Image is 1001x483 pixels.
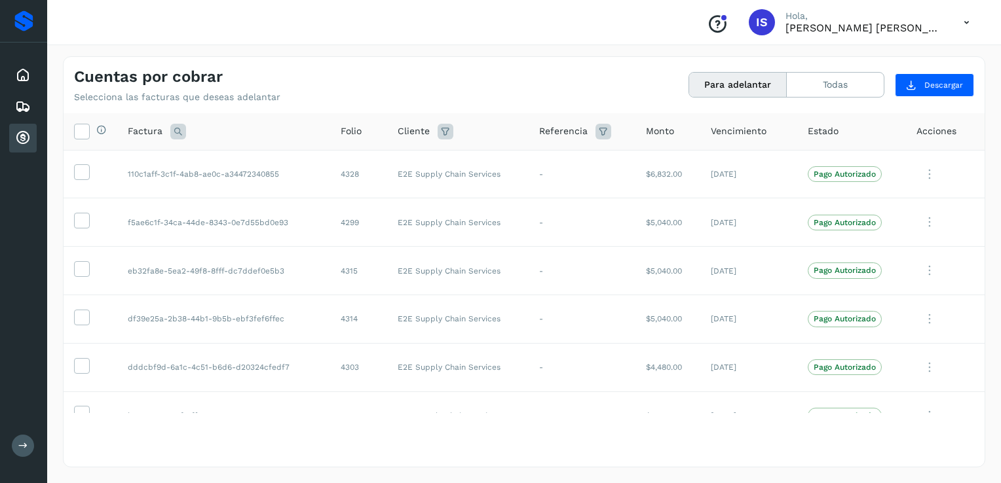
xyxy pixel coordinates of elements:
td: [DATE] [700,391,797,440]
td: f5ae6c1f-34ca-44de-8343-0e7d55bd0e93 [117,198,330,247]
td: 4314 [330,295,387,343]
td: [DATE] [700,198,797,247]
p: Pago Autorizado [814,314,876,323]
td: [DATE] [700,150,797,198]
td: $5,040.00 [635,391,701,440]
td: 4311 [330,391,387,440]
td: df39e25a-2b38-44b1-9b5b-ebf3fef6ffec [117,295,330,343]
div: Embarques [9,92,37,121]
span: Vencimiento [711,124,766,138]
span: Monto [646,124,674,138]
td: dddcbf9d-6a1c-4c51-b6d6-d20324cfedf7 [117,343,330,391]
span: Cliente [398,124,430,138]
p: Ivonne Selene Uribe Gutierrez [785,22,943,34]
td: 110c1aff-3c1f-4ab8-ae0c-a34472340855 [117,150,330,198]
td: E2E Supply Chain Services [387,150,529,198]
p: Pago Autorizado [814,170,876,179]
td: eb32fa8e-5ea2-49f8-8fff-dc7ddef0e5b3 [117,247,330,295]
p: Pago Autorizado [814,363,876,372]
td: 4299 [330,198,387,247]
div: Inicio [9,61,37,90]
span: Referencia [539,124,588,138]
td: $5,040.00 [635,198,701,247]
td: $4,480.00 [635,343,701,391]
td: [DATE] [700,295,797,343]
p: Selecciona las facturas que deseas adelantar [74,92,280,103]
td: [DATE] [700,343,797,391]
td: $5,040.00 [635,295,701,343]
button: Todas [787,73,884,97]
p: Hola, [785,10,943,22]
span: Estado [808,124,839,138]
h4: Cuentas por cobrar [74,67,223,86]
button: Para adelantar [689,73,787,97]
td: 4303 [330,343,387,391]
p: Pago Autorizado [814,218,876,227]
div: Cuentas por cobrar [9,124,37,152]
td: - [529,295,635,343]
td: $5,040.00 [635,247,701,295]
p: Pago Autorizado [814,411,876,420]
td: E2E Supply Chain Services [387,343,529,391]
td: E2E Supply Chain Services [387,391,529,440]
td: b838e193-1ccf-4ffe-8aa3-71ae9ee67c3e [117,391,330,440]
span: Folio [341,124,362,138]
td: - [529,198,635,247]
td: E2E Supply Chain Services [387,198,529,247]
td: [DATE] [700,247,797,295]
td: - [529,150,635,198]
span: Descargar [924,79,963,91]
p: Pago Autorizado [814,266,876,275]
span: Factura [128,124,162,138]
td: E2E Supply Chain Services [387,295,529,343]
td: - [529,247,635,295]
td: - [529,391,635,440]
td: 4315 [330,247,387,295]
span: Acciones [916,124,956,138]
td: $6,832.00 [635,150,701,198]
button: Descargar [895,73,974,97]
td: 4328 [330,150,387,198]
td: - [529,343,635,391]
td: E2E Supply Chain Services [387,247,529,295]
